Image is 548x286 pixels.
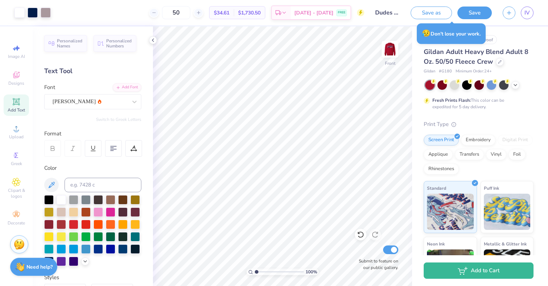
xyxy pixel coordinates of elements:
span: $34.61 [214,9,229,17]
span: Gildan [424,68,435,75]
span: $1,730.50 [238,9,261,17]
a: IV [521,7,534,19]
input: – – [162,6,190,19]
span: [DATE] - [DATE] [294,9,333,17]
span: Neon Ink [427,240,445,248]
input: e.g. 7428 c [65,178,141,192]
div: Applique [424,149,453,160]
span: Upload [9,134,24,140]
span: 😥 [422,29,431,38]
div: Rhinestones [424,164,459,174]
div: Text Tool [44,66,141,76]
button: Add to Cart [424,262,534,279]
div: Vinyl [486,149,506,160]
div: Screen Print [424,135,459,146]
div: Embroidery [461,135,495,146]
div: Don’t lose your work. [417,23,486,44]
span: Metallic & Glitter Ink [484,240,527,248]
img: Neon Ink [427,249,474,286]
strong: Fresh Prints Flash: [432,97,471,103]
span: Gildan Adult Heavy Blend Adult 8 Oz. 50/50 Fleece Crew [424,47,528,66]
img: Front [383,42,397,56]
img: Standard [427,194,474,230]
span: Personalized Names [57,38,83,49]
button: Switch to Greek Letters [96,117,141,122]
span: Add Text [8,107,25,113]
div: Add Font [113,83,141,92]
span: Image AI [8,54,25,59]
span: Clipart & logos [4,188,29,199]
button: Save [457,7,492,19]
div: Front [385,60,395,67]
span: Designs [8,80,24,86]
span: Minimum Order: 24 + [456,68,492,75]
div: This color can be expedited for 5 day delivery. [432,97,522,110]
div: Print Type [424,120,534,129]
img: Metallic & Glitter Ink [484,249,531,286]
div: Format [44,130,142,138]
button: Save as [411,7,452,19]
div: Styles [44,273,141,282]
img: Puff Ink [484,194,531,230]
div: Digital Print [498,135,533,146]
span: Greek [11,161,22,167]
div: Color [44,164,141,172]
input: Untitled Design [370,5,405,20]
span: # G180 [439,68,452,75]
span: Decorate [8,220,25,226]
div: Transfers [455,149,484,160]
strong: Need help? [26,264,53,270]
span: FREE [338,10,345,15]
span: IV [524,9,530,17]
span: 100 % [306,269,317,275]
span: Standard [427,184,446,192]
span: Personalized Numbers [106,38,132,49]
label: Font [44,83,55,92]
label: Submit to feature on our public gallery. [355,258,398,271]
div: Foil [508,149,526,160]
span: Puff Ink [484,184,499,192]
